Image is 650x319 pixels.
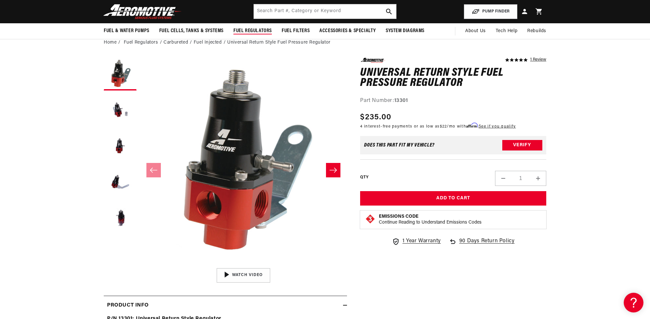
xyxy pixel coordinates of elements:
div: Does This part fit My vehicle? [364,143,435,148]
span: 90 Days Return Policy [459,237,515,252]
span: 1 Year Warranty [402,237,441,246]
span: Tech Help [496,28,517,35]
h2: Product Info [107,301,148,310]
a: 1 Year Warranty [392,237,441,246]
button: search button [382,4,396,19]
summary: System Diagrams [381,23,429,39]
button: Slide right [326,163,340,177]
a: See if you qualify - Learn more about Affirm Financing (opens in modal) [479,125,516,129]
a: 90 Days Return Policy [449,237,515,252]
summary: Rebuilds [522,23,551,39]
button: Load image 1 in gallery view [104,58,137,90]
a: About Us [460,23,491,39]
div: Part Number: [360,97,546,105]
summary: Product Info [104,296,347,315]
span: $235.00 [360,111,391,123]
a: Home [104,39,117,46]
input: Search by Part Number, Category or Keyword [254,4,396,19]
span: Rebuilds [527,28,546,35]
h1: Universal Return Style Fuel Pressure Regulator [360,68,546,89]
strong: Emissions Code [379,214,419,219]
img: Emissions code [365,214,376,224]
span: About Us [465,29,486,33]
media-gallery: Gallery Viewer [104,58,347,282]
span: Affirm [466,123,478,128]
li: Universal Return Style Fuel Pressure Regulator [227,39,331,46]
li: Fuel Regulators [124,39,164,46]
button: Load image 3 in gallery view [104,130,137,163]
summary: Fuel Cells, Tanks & Systems [154,23,228,39]
span: System Diagrams [386,28,424,34]
span: Accessories & Specialty [319,28,376,34]
button: Emissions CodeContinue Reading to Understand Emissions Codes [379,214,482,226]
strong: 13301 [394,98,408,103]
summary: Tech Help [491,23,522,39]
p: 4 interest-free payments or as low as /mo with . [360,123,516,130]
img: Aeromotive [101,4,184,19]
button: Add to Cart [360,191,546,206]
p: Continue Reading to Understand Emissions Codes [379,220,482,226]
button: Load image 4 in gallery view [104,166,137,199]
label: QTY [360,175,368,180]
summary: Fuel Regulators [228,23,277,39]
button: PUMP FINDER [464,4,517,19]
a: 1 reviews [530,58,546,62]
span: Fuel & Water Pumps [104,28,149,34]
nav: breadcrumbs [104,39,546,46]
li: Fuel Injected [194,39,227,46]
button: Verify [502,140,542,150]
button: Load image 5 in gallery view [104,202,137,235]
span: Fuel Filters [282,28,310,34]
span: $22 [440,125,447,129]
span: Fuel Cells, Tanks & Systems [159,28,224,34]
summary: Fuel & Water Pumps [99,23,154,39]
li: Carbureted [163,39,194,46]
button: Slide left [146,163,161,177]
summary: Fuel Filters [277,23,314,39]
span: Fuel Regulators [233,28,272,34]
summary: Accessories & Specialty [314,23,381,39]
button: Load image 2 in gallery view [104,94,137,127]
